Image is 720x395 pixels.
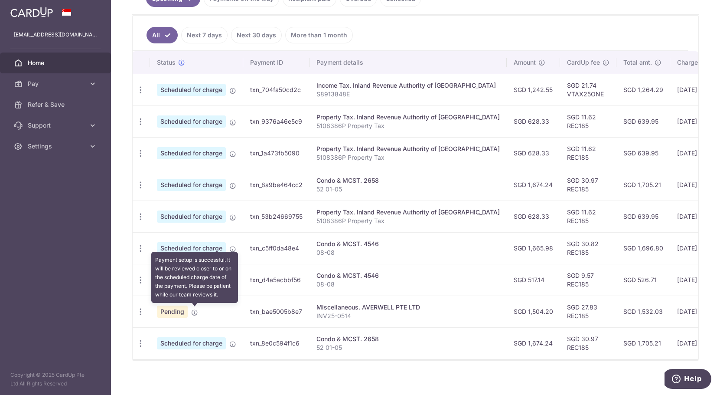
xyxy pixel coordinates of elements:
[316,176,500,185] div: Condo & MCST. 2658
[560,74,616,105] td: SGD 21.74 VTAX25ONE
[616,201,670,232] td: SGD 639.95
[560,105,616,137] td: SGD 11.62 REC185
[616,232,670,264] td: SGD 1,696.80
[316,240,500,248] div: Condo & MCST. 4546
[243,201,310,232] td: txn_53b24669755
[507,232,560,264] td: SGD 1,665.98
[567,58,600,67] span: CardUp fee
[316,271,500,280] div: Condo & MCST. 4546
[616,169,670,201] td: SGD 1,705.21
[560,232,616,264] td: SGD 30.82 REC185
[231,27,282,43] a: Next 30 days
[507,327,560,359] td: SGD 1,674.24
[507,296,560,327] td: SGD 1,504.20
[285,27,353,43] a: More than 1 month
[616,105,670,137] td: SGD 639.95
[316,185,500,194] p: 52 01-05
[157,211,226,223] span: Scheduled for charge
[616,137,670,169] td: SGD 639.95
[616,264,670,296] td: SGD 526.71
[157,147,226,159] span: Scheduled for charge
[157,337,226,349] span: Scheduled for charge
[28,100,85,109] span: Refer & Save
[243,296,310,327] td: txn_bae5005b8e7
[316,335,500,343] div: Condo & MCST. 2658
[665,369,711,391] iframe: Opens a widget where you can find more information
[316,122,500,130] p: 5108386P Property Tax
[316,303,500,312] div: Miscellaneous. AVERWELL PTE LTD
[316,217,500,225] p: 5108386P Property Tax
[507,169,560,201] td: SGD 1,674.24
[157,242,226,254] span: Scheduled for charge
[10,7,53,17] img: CardUp
[14,30,97,39] p: [EMAIL_ADDRESS][DOMAIN_NAME]
[181,27,228,43] a: Next 7 days
[316,248,500,257] p: 08-08
[243,264,310,296] td: txn_d4a5acbbf56
[310,51,507,74] th: Payment details
[616,327,670,359] td: SGD 1,705.21
[243,327,310,359] td: txn_8e0c594f1c6
[514,58,536,67] span: Amount
[316,280,500,289] p: 08-08
[507,137,560,169] td: SGD 628.33
[243,105,310,137] td: txn_9376a46e5c9
[560,327,616,359] td: SGD 30.97 REC185
[243,232,310,264] td: txn_c5ff0da48e4
[28,142,85,151] span: Settings
[507,264,560,296] td: SGD 517.14
[157,179,226,191] span: Scheduled for charge
[243,51,310,74] th: Payment ID
[677,58,713,67] span: Charge date
[157,115,226,128] span: Scheduled for charge
[507,201,560,232] td: SGD 628.33
[157,58,176,67] span: Status
[28,59,85,67] span: Home
[316,145,500,153] div: Property Tax. Inland Revenue Authority of [GEOGRAPHIC_DATA]
[623,58,652,67] span: Total amt.
[316,81,500,90] div: Income Tax. Inland Revenue Authority of [GEOGRAPHIC_DATA]
[560,169,616,201] td: SGD 30.97 REC185
[560,201,616,232] td: SGD 11.62 REC185
[243,137,310,169] td: txn_1a473fb5090
[157,306,188,318] span: Pending
[316,343,500,352] p: 52 01-05
[243,74,310,105] td: txn_704fa50cd2c
[147,27,178,43] a: All
[28,79,85,88] span: Pay
[151,252,238,303] div: Payment setup is successful. It will be reviewed closer to or on the scheduled charge date of the...
[157,84,226,96] span: Scheduled for charge
[316,90,500,99] p: S8913848E
[316,312,500,320] p: INV25-0514
[507,105,560,137] td: SGD 628.33
[560,137,616,169] td: SGD 11.62 REC185
[243,169,310,201] td: txn_8a9be464cc2
[616,74,670,105] td: SGD 1,264.29
[507,74,560,105] td: SGD 1,242.55
[560,264,616,296] td: SGD 9.57 REC185
[28,121,85,130] span: Support
[560,296,616,327] td: SGD 27.83 REC185
[316,153,500,162] p: 5108386P Property Tax
[316,208,500,217] div: Property Tax. Inland Revenue Authority of [GEOGRAPHIC_DATA]
[316,113,500,122] div: Property Tax. Inland Revenue Authority of [GEOGRAPHIC_DATA]
[616,296,670,327] td: SGD 1,532.03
